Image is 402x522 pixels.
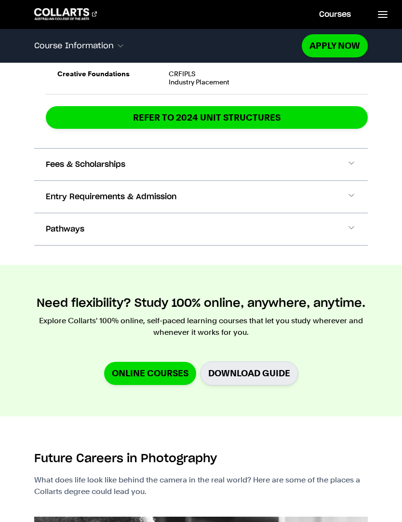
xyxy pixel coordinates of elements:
h2: Future Careers in Photography [34,451,217,467]
a: REFER TO 2024 unit structures [46,106,368,129]
button: Pathways [34,213,368,245]
a: Download Guide [200,361,298,385]
a: Online Courses [104,362,196,385]
span: Entry Requirements & Admission [46,191,176,203]
button: Entry Requirements & Admission [34,181,368,213]
button: Course Information [34,36,302,56]
p: What does life look like behind the camera in the real world? Here are some of the places a Colla... [34,474,368,497]
div: Go to homepage [34,8,97,20]
button: Fees & Scholarships [34,149,368,180]
span: Pathways [46,223,84,235]
p: Explore Collarts' 100% online, self-paced learning courses that let you study wherever and whenev... [34,315,368,338]
div: CRFIPLS Industry Placement [169,70,357,86]
h2: Need flexibility? Study 100% online, anywhere, anytime. [37,296,365,311]
span: Course Information [34,41,114,50]
span: Fees & Scholarships [46,159,125,170]
a: Apply Now [302,34,368,57]
td: Creative Foundations [46,62,157,94]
